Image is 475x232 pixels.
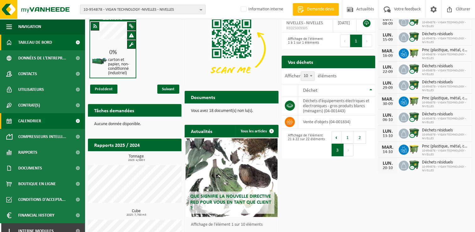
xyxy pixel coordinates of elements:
span: Contrat(s) [18,97,40,113]
img: WB-1100-HPE-GN-50 [409,144,419,154]
img: WB-1100-CU [409,80,419,90]
div: LUN. [381,161,394,166]
span: Documents [18,160,42,176]
span: Boutique en ligne [18,176,56,192]
a: Demande devis [293,3,339,16]
span: Utilisateurs [18,82,44,97]
span: 2025: 4,580 t [91,159,181,162]
h2: Vos déchets [282,56,319,68]
img: WB-1100-CU [409,128,419,138]
span: Déchet [303,88,317,93]
span: Contacts [18,66,37,82]
span: 10-954878 - VIGAN TECHNOLOGY -NIVELLES [422,53,469,60]
div: LUN. [381,81,394,86]
span: 10-954878 - VIGAN TECHNOLOGY -NIVELLES [422,101,469,108]
span: Suivant [157,85,179,94]
div: 16-09 [381,54,394,58]
div: MAR. [381,49,394,54]
a: Tous les articles [235,125,278,137]
label: Afficher éléments [285,74,337,79]
div: Affichage de l'élément 21 à 22 sur 22 éléments [285,130,325,157]
h2: Tâches demandées [88,104,140,116]
span: Financial History [18,207,54,223]
button: 1 [342,131,354,144]
a: Consulter les rapports [127,151,181,163]
span: Déchets résiduels [422,64,469,69]
div: 13-10 [381,134,394,138]
img: WB-1100-CU [409,15,419,26]
span: Conditions d'accepta... [18,192,66,207]
div: 14-10 [381,150,394,154]
button: Next [344,144,354,156]
span: Tableau de bord [18,35,52,50]
a: Que signifie la nouvelle directive RED pour vous en tant que client ? [186,138,277,217]
span: RED25009305 [286,26,328,31]
span: VIGAN TECHNOLOGY -NIVELLES - NIVELLES [286,16,326,25]
img: WB-1100-HPE-GN-50 [409,96,419,106]
button: 2 [354,131,366,144]
button: Previous [332,131,342,144]
img: HK-XZ-20-GN-01 [92,57,107,65]
div: 06-10 [381,118,394,122]
h2: Actualités [185,125,219,137]
span: 2025: 7,700 m3 [91,213,181,217]
p: Vous avez 18 document(s) non lu(s). [191,109,272,113]
p: Aucune donnée disponible. [94,122,175,126]
span: Calendrier [18,113,41,129]
span: 10-954878 - VIGAN TECHNOLOGY -NIVELLES - NIVELLES [84,5,197,14]
span: Que signifie la nouvelle directive RED pour vous en tant que client ? [190,194,271,211]
span: Déchets résiduels [422,128,469,133]
button: 1 [350,35,362,47]
span: 10-954878 - VIGAN TECHNOLOGY -NIVELLES [422,117,469,124]
span: Demande devis [305,6,336,13]
span: Pmc (plastique, métal, carton boisson) (industriel) [422,48,469,53]
span: 10-954878 - VIGAN TECHNOLOGY -NIVELLES [422,37,469,44]
div: 29-09 [381,86,394,90]
div: LUN. [381,129,394,134]
p: Affichage de l'élément 1 sur 10 éléments [191,223,275,227]
span: Pmc (plastique, métal, carton boisson) (industriel) [422,96,469,101]
img: WB-1100-CU [409,112,419,122]
span: Déchets résiduels [422,32,469,37]
span: Rapports [18,145,37,160]
td: déchets d'équipements électriques et électroniques - gros produits blancs (ménagers) (04-001443) [298,97,375,115]
div: 30-09 [381,102,394,106]
div: 08-09 [381,22,394,26]
button: Next [362,35,372,47]
div: Affichage de l'élément 1 à 1 sur 1 éléments [285,34,325,48]
button: Previous [340,35,350,47]
div: MAR. [381,97,394,102]
span: Compresseurs intelli... [18,129,66,145]
div: 0% [90,49,136,56]
span: 10-954878 - VIGAN TECHNOLOGY -NIVELLES [422,21,469,28]
h4: carton et papier, non-conditionné (industriel) [108,58,133,75]
span: Pmc (plastique, métal, carton boisson) (industriel) [422,144,469,149]
td: [DATE] [333,14,357,32]
img: WB-1100-HPE-GN-50 [409,47,419,58]
span: 10 [301,71,315,81]
h2: Documents [185,91,221,103]
span: Précédent [90,85,117,94]
span: Déchets résiduels [422,80,469,85]
span: Navigation [18,19,41,35]
img: WB-1100-CU [409,160,419,170]
img: Download de VHEPlus App [185,14,278,84]
div: LUN. [381,17,394,22]
span: Déchets résiduels [422,160,469,165]
label: Information interne [240,5,283,14]
div: MAR. [381,145,394,150]
h2: Rapports 2025 / 2024 [88,139,146,151]
span: Déchets résiduels [422,112,469,117]
span: 10-954878 - VIGAN TECHNOLOGY -NIVELLES [422,133,469,141]
button: 3 [332,144,344,156]
button: 10-954878 - VIGAN TECHNOLOGY -NIVELLES - NIVELLES [80,5,206,14]
span: Données de l'entrepr... [18,50,66,66]
div: LUN. [381,113,394,118]
div: 22-09 [381,70,394,74]
span: 10 [301,72,314,80]
div: 15-09 [381,38,394,42]
div: 20-10 [381,166,394,170]
div: LUN. [381,65,394,70]
h3: Cube [91,209,181,217]
img: WB-1100-CU [409,64,419,74]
